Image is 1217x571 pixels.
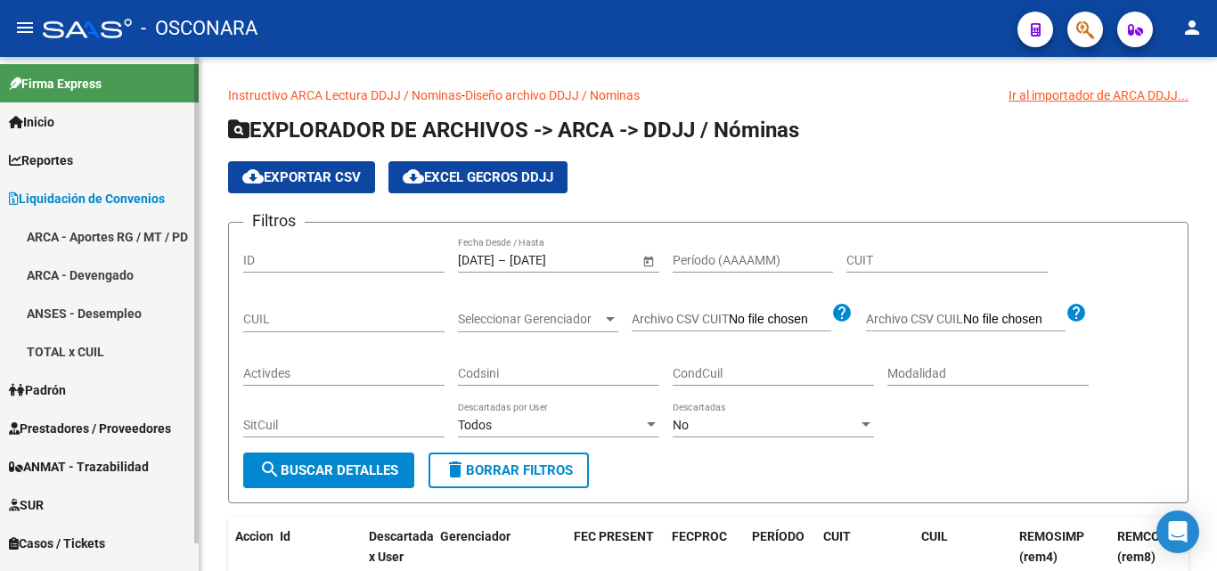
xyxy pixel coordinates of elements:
span: Firma Express [9,74,102,94]
a: Diseño archivo DDJJ / Nominas [465,88,640,102]
span: Prestadores / Proveedores [9,419,171,438]
input: Archivo CSV CUIL [963,312,1066,328]
span: ANMAT - Trazabilidad [9,457,149,477]
input: Archivo CSV CUIT [729,312,831,328]
span: Archivo CSV CUIL [866,312,963,326]
span: CUIT [823,529,851,543]
span: Todos [458,418,492,432]
h3: Filtros [243,208,305,233]
span: Gerenciador [440,529,510,543]
button: Exportar CSV [228,161,375,193]
mat-icon: cloud_download [242,166,264,187]
span: Borrar Filtros [445,462,573,478]
button: EXCEL GECROS DDJJ [388,161,568,193]
span: Seleccionar Gerenciador [458,312,602,327]
span: Inicio [9,112,54,132]
span: Reportes [9,151,73,170]
div: Ir al importador de ARCA DDJJ... [1009,86,1188,105]
span: No [673,418,689,432]
span: Id [280,529,290,543]
span: SUR [9,495,44,515]
input: Fecha inicio [458,253,494,268]
a: Instructivo ARCA Lectura DDJJ / Nominas [228,88,461,102]
mat-icon: person [1181,17,1203,38]
span: FECPROC [672,529,727,543]
mat-icon: search [259,459,281,480]
span: CUIL [921,529,948,543]
mat-icon: help [1066,302,1087,323]
span: Padrón [9,380,66,400]
span: REMOSIMP (rem4) [1019,529,1084,564]
button: Buscar Detalles [243,453,414,488]
span: Accion [235,529,274,543]
button: Borrar Filtros [429,453,589,488]
span: EXPLORADOR DE ARCHIVOS -> ARCA -> DDJJ / Nóminas [228,118,799,143]
input: Fecha fin [510,253,597,268]
span: PERÍODO [752,529,805,543]
span: Archivo CSV CUIT [632,312,729,326]
span: EXCEL GECROS DDJJ [403,169,553,185]
mat-icon: delete [445,459,466,480]
span: Casos / Tickets [9,534,105,553]
div: Open Intercom Messenger [1156,510,1199,553]
span: - OSCONARA [141,9,257,48]
p: - [228,86,1188,105]
mat-icon: help [831,302,853,323]
button: Open calendar [639,251,658,270]
mat-icon: menu [14,17,36,38]
mat-icon: cloud_download [403,166,424,187]
span: Descartada x User [369,529,434,564]
span: – [498,253,506,268]
span: REMCONT (rem8) [1117,529,1177,564]
span: Buscar Detalles [259,462,398,478]
span: Liquidación de Convenios [9,189,165,208]
span: Exportar CSV [242,169,361,185]
span: FEC PRESENT [574,529,654,543]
